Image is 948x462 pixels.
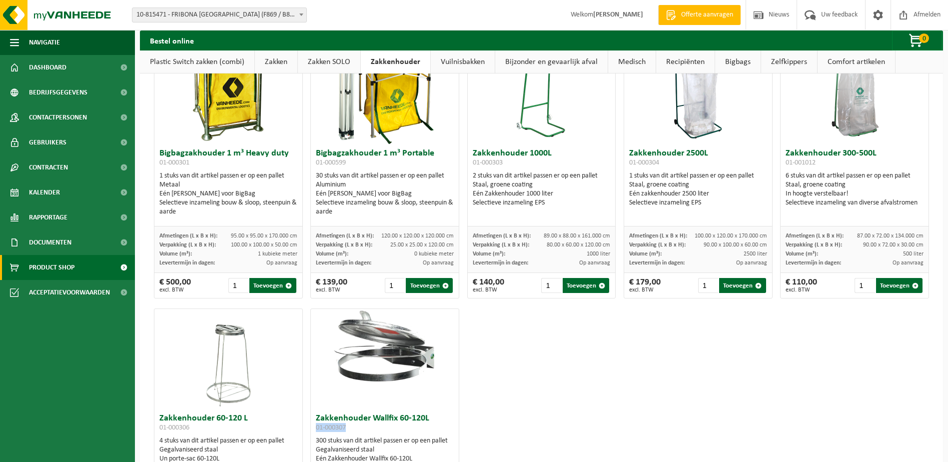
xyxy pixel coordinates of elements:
span: Levertermijn in dagen: [473,260,528,266]
span: 1000 liter [587,251,610,257]
span: Op aanvraag [423,260,454,266]
h3: Zakkenhouder 300-500L [786,149,924,169]
button: Toevoegen [876,278,923,293]
a: Zakken SOLO [298,50,360,73]
span: excl. BTW [473,287,504,293]
span: Product Shop [29,255,74,280]
h2: Bestel online [140,30,204,50]
div: € 110,00 [786,278,817,293]
span: Contactpersonen [29,105,87,130]
span: Afmetingen (L x B x H): [159,233,217,239]
div: Gegalvaniseerd staal [159,445,297,454]
div: Staal, groene coating [473,180,611,189]
span: Contracten [29,155,68,180]
span: excl. BTW [316,287,347,293]
h3: Bigbagzakhouder 1 m³ Heavy duty [159,149,297,169]
span: excl. BTW [159,287,191,293]
div: 2 stuks van dit artikel passen er op een pallet [473,171,611,207]
div: 1 stuks van dit artikel passen er op een pallet [629,171,767,207]
div: Selectieve inzameling van diverse afvalstromen [786,198,924,207]
div: 1 stuks van dit artikel passen er op een pallet [159,171,297,216]
a: Zakkenhouder [361,50,430,73]
div: Eén [PERSON_NAME] voor BigBag [159,189,297,198]
div: Selectieve inzameling bouw & sloop, steenpuin & aarde [159,198,297,216]
span: Dashboard [29,55,66,80]
div: € 500,00 [159,278,191,293]
div: Selectieve inzameling EPS [473,198,611,207]
span: 01-000304 [629,159,659,166]
span: 80.00 x 60.00 x 120.00 cm [547,242,610,248]
span: Op aanvraag [579,260,610,266]
span: 87.00 x 72.00 x 134.000 cm [857,233,924,239]
input: 1 [541,278,561,293]
span: Verpakking (L x B x H): [316,242,372,248]
div: Staal, groene coating [629,180,767,189]
a: Recipiënten [656,50,715,73]
div: Selectieve inzameling bouw & sloop, steenpuin & aarde [316,198,454,216]
div: Aluminium [316,180,454,189]
span: 95.00 x 95.00 x 170.000 cm [231,233,297,239]
span: 100.00 x 100.00 x 50.00 cm [231,242,297,248]
span: 89.00 x 88.00 x 161.000 cm [544,233,610,239]
div: In hoogte verstelbaar! [786,189,924,198]
span: Volume (m³): [786,251,818,257]
img: 01-000599 [335,44,435,144]
div: Selectieve inzameling EPS [629,198,767,207]
button: 0 [892,30,942,50]
a: Medisch [608,50,656,73]
img: 01-000304 [673,44,723,144]
div: Metaal [159,180,297,189]
span: 01-000303 [473,159,503,166]
span: 10-815471 - FRIBONA NV (F869 / B869 / VE1070 / B869H) - OOSTKAMP [132,7,307,22]
span: 90.00 x 72.00 x 30.00 cm [863,242,924,248]
a: Offerte aanvragen [658,5,741,25]
img: 01-001012 [805,44,905,144]
span: Levertermijn in dagen: [159,260,215,266]
div: Gegalvaniseerd staal [316,445,454,454]
a: Bijzonder en gevaarlijk afval [495,50,608,73]
input: 1 [228,278,248,293]
div: € 140,00 [473,278,504,293]
span: Documenten [29,230,71,255]
img: 01-000307 [311,309,459,383]
span: Offerte aanvragen [679,10,736,20]
a: Comfort artikelen [818,50,895,73]
input: 1 [698,278,718,293]
a: Bigbags [715,50,761,73]
span: Gebruikers [29,130,66,155]
span: 01-000301 [159,159,189,166]
a: Zelfkippers [761,50,817,73]
span: 0 [919,33,929,43]
h3: Zakkenhouder Wallfix 60-120L [316,414,454,434]
span: Levertermijn in dagen: [786,260,841,266]
h3: Bigbagzakhouder 1 m³ Portable [316,149,454,169]
h3: Zakkenhouder 60-120 L [159,414,297,434]
span: excl. BTW [629,287,661,293]
span: 01-000599 [316,159,346,166]
span: Volume (m³): [473,251,505,257]
input: 1 [385,278,405,293]
span: 500 liter [903,251,924,257]
div: 6 stuks van dit artikel passen er op een pallet [786,171,924,207]
img: 01-000303 [516,44,566,144]
a: Plastic Switch zakken (combi) [140,50,254,73]
span: Volume (m³): [316,251,348,257]
div: 30 stuks van dit artikel passen er op een pallet [316,171,454,216]
span: 100.00 x 120.00 x 170.000 cm [695,233,767,239]
a: Vuilnisbakken [431,50,495,73]
span: Acceptatievoorwaarden [29,280,110,305]
span: Op aanvraag [736,260,767,266]
span: Rapportage [29,205,67,230]
span: 01-000306 [159,424,189,431]
span: Bedrijfsgegevens [29,80,87,105]
span: 90.00 x 100.00 x 60.00 cm [704,242,767,248]
div: € 139,00 [316,278,347,293]
div: € 179,00 [629,278,661,293]
span: Navigatie [29,30,60,55]
span: 01-000307 [316,424,346,431]
input: 1 [855,278,875,293]
span: Verpakking (L x B x H): [629,242,686,248]
strong: [PERSON_NAME] [593,11,643,18]
div: Eén [PERSON_NAME] voor BigBag [316,189,454,198]
div: Eén Zakkenhouder 1000 liter [473,189,611,198]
